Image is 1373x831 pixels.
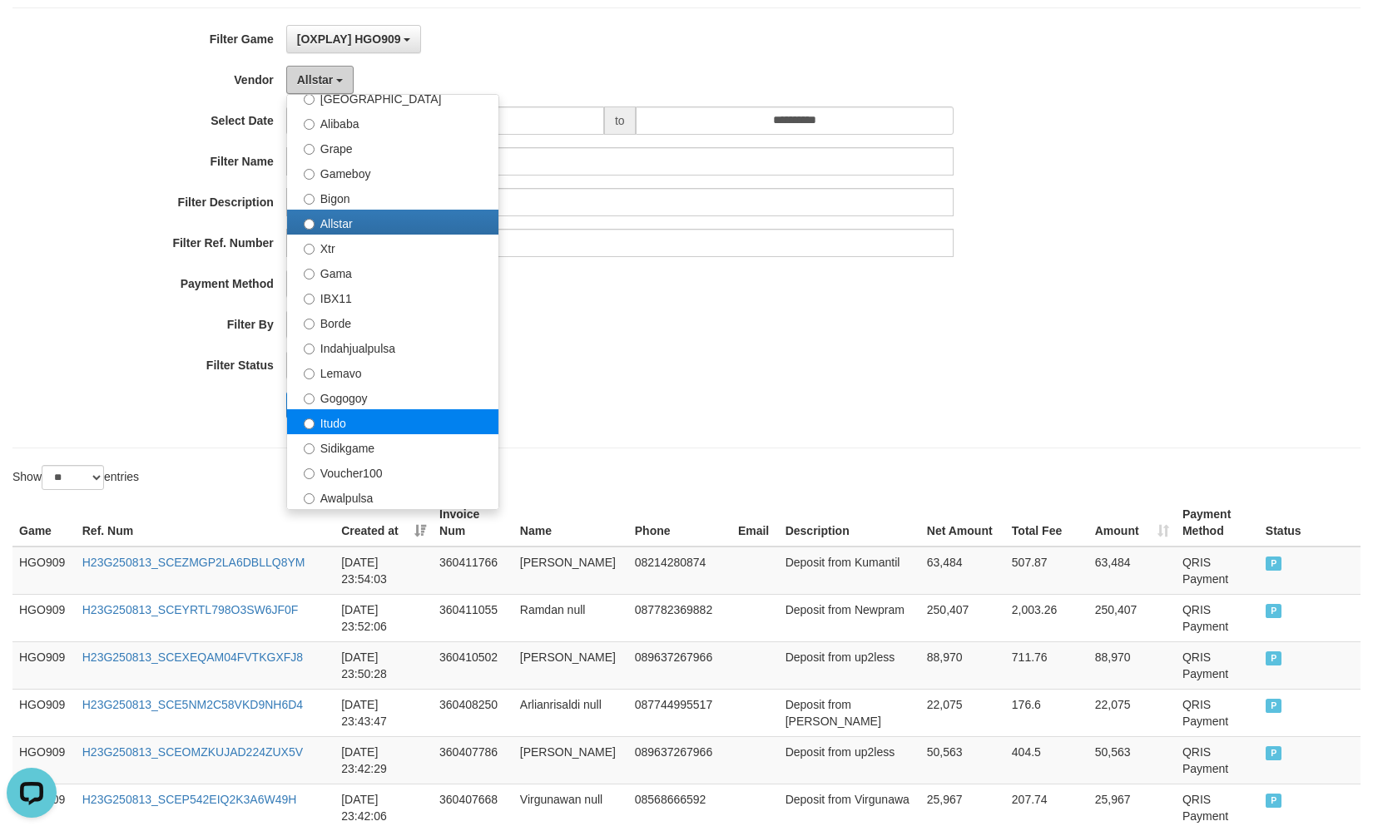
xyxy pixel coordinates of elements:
[1088,689,1176,736] td: 22,075
[1176,641,1259,689] td: QRIS Payment
[433,594,513,641] td: 360411055
[920,499,1005,547] th: Net Amount
[335,736,433,784] td: [DATE] 23:42:29
[1266,794,1282,808] span: PAID
[1088,641,1176,689] td: 88,970
[12,594,76,641] td: HGO909
[433,689,513,736] td: 360408250
[1088,499,1176,547] th: Amount: activate to sort column ascending
[287,85,498,110] label: [GEOGRAPHIC_DATA]
[628,784,731,831] td: 08568666592
[1005,547,1088,595] td: 507.87
[335,547,433,595] td: [DATE] 23:54:03
[304,468,315,479] input: Voucher100
[779,641,920,689] td: Deposit from up2less
[1176,689,1259,736] td: QRIS Payment
[304,344,315,354] input: Indahjualpulsa
[779,594,920,641] td: Deposit from Newpram
[513,499,628,547] th: Name
[513,594,628,641] td: Ramdan null
[433,736,513,784] td: 360407786
[287,185,498,210] label: Bigon
[287,334,498,359] label: Indahjualpulsa
[304,443,315,454] input: Sidikgame
[304,94,315,105] input: [GEOGRAPHIC_DATA]
[1176,784,1259,831] td: QRIS Payment
[304,493,315,504] input: Awalpulsa
[1005,594,1088,641] td: 2,003.26
[513,736,628,784] td: [PERSON_NAME]
[287,284,498,309] label: IBX11
[779,736,920,784] td: Deposit from up2less
[433,499,513,547] th: Invoice Num
[287,434,498,459] label: Sidikgame
[42,465,104,490] select: Showentries
[920,547,1005,595] td: 63,484
[304,194,315,205] input: Bigon
[1176,547,1259,595] td: QRIS Payment
[12,689,76,736] td: HGO909
[304,219,315,230] input: Allstar
[287,309,498,334] label: Borde
[920,736,1005,784] td: 50,563
[304,269,315,279] input: Gama
[335,689,433,736] td: [DATE] 23:43:47
[82,650,303,664] a: H23G250813_SCEXEQAM04FVTKGXFJ8
[628,689,731,736] td: 087744995517
[335,641,433,689] td: [DATE] 23:50:28
[286,66,354,94] button: Allstar
[628,641,731,689] td: 089637267966
[304,244,315,255] input: Xtr
[920,784,1005,831] td: 25,967
[304,294,315,304] input: IBX11
[304,119,315,130] input: Alibaba
[920,641,1005,689] td: 88,970
[287,260,498,284] label: Gama
[287,110,498,135] label: Alibaba
[287,459,498,484] label: Voucher100
[731,499,779,547] th: Email
[628,547,731,595] td: 08214280874
[304,169,315,180] input: Gameboy
[304,144,315,155] input: Grape
[513,689,628,736] td: Arlianrisaldi null
[433,784,513,831] td: 360407668
[628,499,731,547] th: Phone
[1088,784,1176,831] td: 25,967
[304,418,315,429] input: Itudo
[779,499,920,547] th: Description
[82,603,299,616] a: H23G250813_SCEYRTL798O3SW6JF0F
[1088,547,1176,595] td: 63,484
[1005,499,1088,547] th: Total Fee
[76,499,335,547] th: Ref. Num
[513,641,628,689] td: [PERSON_NAME]
[12,499,76,547] th: Game
[513,547,628,595] td: [PERSON_NAME]
[604,106,636,135] span: to
[335,594,433,641] td: [DATE] 23:52:06
[920,689,1005,736] td: 22,075
[1266,651,1282,665] span: PAID
[287,210,498,235] label: Allstar
[1266,746,1282,760] span: PAID
[82,745,303,759] a: H23G250813_SCEOMZKUJAD224ZUX5V
[1176,594,1259,641] td: QRIS Payment
[82,698,303,711] a: H23G250813_SCE5NM2C58VKD9NH6D4
[287,384,498,409] label: Gogogoy
[1259,499,1361,547] th: Status
[433,641,513,689] td: 360410502
[779,547,920,595] td: Deposit from Kumantil
[513,784,628,831] td: Virgunawan null
[335,784,433,831] td: [DATE] 23:42:06
[1176,736,1259,784] td: QRIS Payment
[297,73,334,87] span: Allstar
[1005,736,1088,784] td: 404.5
[1005,641,1088,689] td: 711.76
[628,594,731,641] td: 087782369882
[12,547,76,595] td: HGO909
[7,7,57,57] button: Open LiveChat chat widget
[12,641,76,689] td: HGO909
[286,25,422,53] button: [OXPLAY] HGO909
[628,736,731,784] td: 089637267966
[82,556,305,569] a: H23G250813_SCEZMGP2LA6DBLLQ8YM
